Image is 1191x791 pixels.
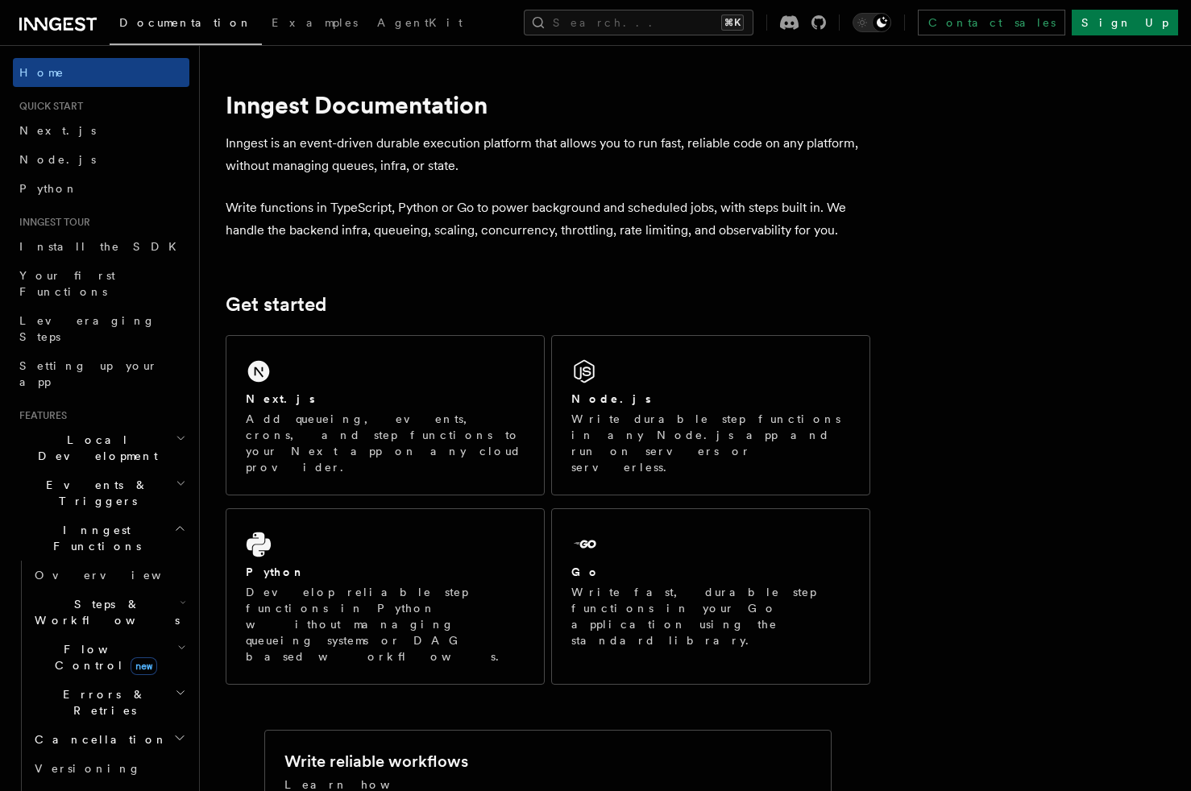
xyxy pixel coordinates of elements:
[28,754,189,783] a: Versioning
[19,359,158,388] span: Setting up your app
[13,432,176,464] span: Local Development
[367,5,472,43] a: AgentKit
[13,516,189,561] button: Inngest Functions
[246,564,305,580] h2: Python
[226,132,870,177] p: Inngest is an event-driven durable execution platform that allows you to run fast, reliable code ...
[13,174,189,203] a: Python
[571,391,651,407] h2: Node.js
[19,269,115,298] span: Your first Functions
[377,16,463,29] span: AgentKit
[19,314,156,343] span: Leveraging Steps
[35,762,141,775] span: Versioning
[571,584,850,648] p: Write fast, durable step functions in your Go application using the standard library.
[28,596,180,628] span: Steps & Workflows
[13,522,174,554] span: Inngest Functions
[853,13,891,32] button: Toggle dark mode
[13,351,189,396] a: Setting up your app
[13,306,189,351] a: Leveraging Steps
[551,335,870,495] a: Node.jsWrite durable step functions in any Node.js app and run on servers or serverless.
[226,508,545,685] a: PythonDevelop reliable step functions in Python without managing queueing systems or DAG based wo...
[13,58,189,87] a: Home
[28,731,168,748] span: Cancellation
[119,16,252,29] span: Documentation
[1072,10,1178,35] a: Sign Up
[524,10,753,35] button: Search...⌘K
[13,100,83,113] span: Quick start
[226,293,326,316] a: Get started
[721,14,744,31] kbd: ⌘K
[571,564,600,580] h2: Go
[28,590,189,635] button: Steps & Workflows
[13,425,189,470] button: Local Development
[918,10,1065,35] a: Contact sales
[28,635,189,680] button: Flow Controlnew
[28,725,189,754] button: Cancellation
[226,90,870,119] h1: Inngest Documentation
[28,561,189,590] a: Overview
[13,261,189,306] a: Your first Functions
[246,391,315,407] h2: Next.js
[19,153,96,166] span: Node.js
[13,116,189,145] a: Next.js
[131,657,157,675] span: new
[19,64,64,81] span: Home
[246,584,525,665] p: Develop reliable step functions in Python without managing queueing systems or DAG based workflows.
[13,232,189,261] a: Install the SDK
[19,240,186,253] span: Install the SDK
[262,5,367,43] a: Examples
[19,124,96,137] span: Next.js
[284,750,468,772] h2: Write reliable workflows
[226,335,545,495] a: Next.jsAdd queueing, events, crons, and step functions to your Next app on any cloud provider.
[13,477,176,509] span: Events & Triggers
[551,508,870,685] a: GoWrite fast, durable step functions in your Go application using the standard library.
[13,409,67,422] span: Features
[571,411,850,475] p: Write durable step functions in any Node.js app and run on servers or serverless.
[28,641,177,673] span: Flow Control
[13,470,189,516] button: Events & Triggers
[13,216,90,229] span: Inngest tour
[246,411,525,475] p: Add queueing, events, crons, and step functions to your Next app on any cloud provider.
[226,197,870,242] p: Write functions in TypeScript, Python or Go to power background and scheduled jobs, with steps bu...
[272,16,358,29] span: Examples
[110,5,262,45] a: Documentation
[19,182,78,195] span: Python
[28,680,189,725] button: Errors & Retries
[35,569,201,582] span: Overview
[28,686,175,719] span: Errors & Retries
[13,145,189,174] a: Node.js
